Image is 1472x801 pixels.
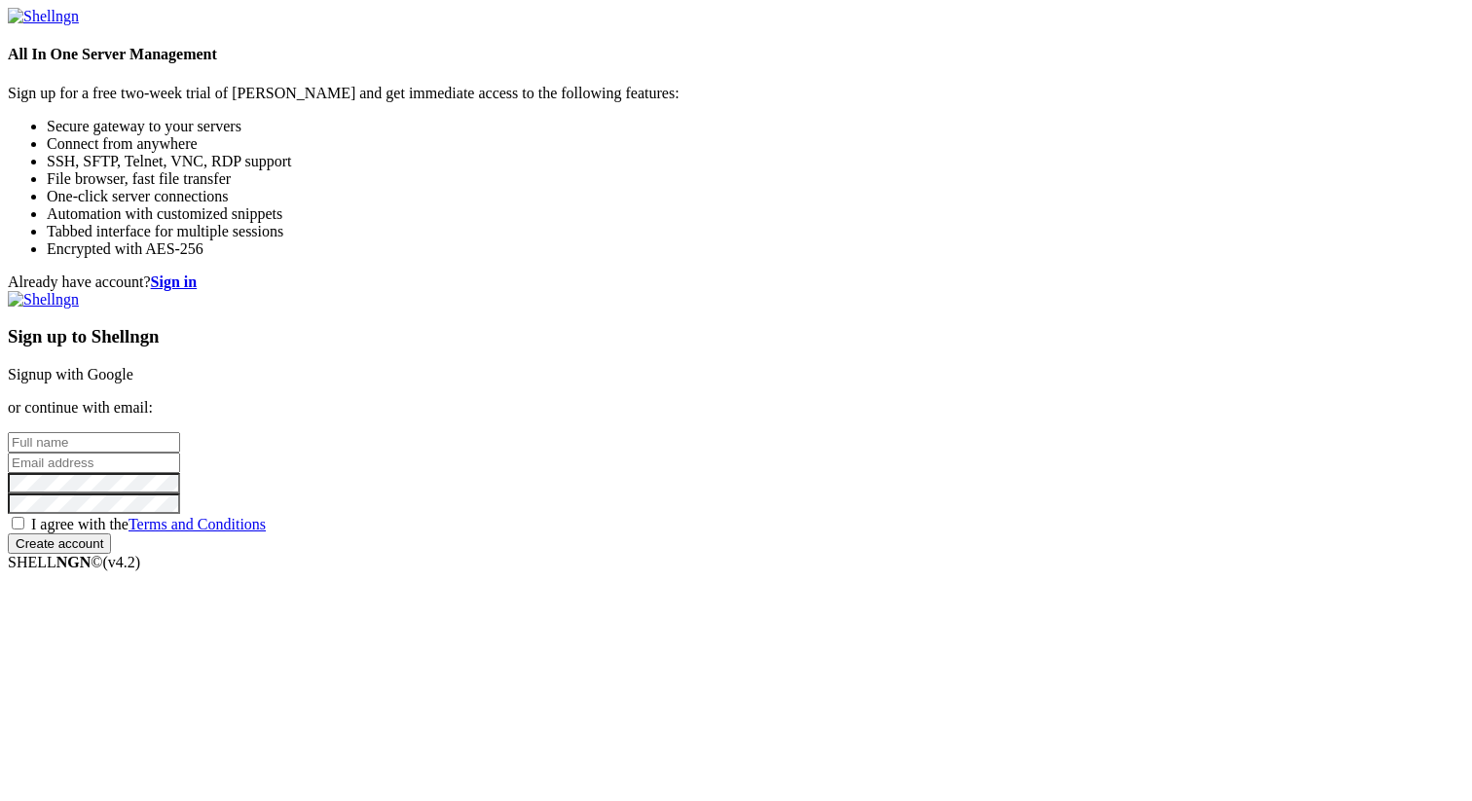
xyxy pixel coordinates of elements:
[103,554,141,570] span: 4.2.0
[47,223,1464,240] li: Tabbed interface for multiple sessions
[8,85,1464,102] p: Sign up for a free two-week trial of [PERSON_NAME] and get immediate access to the following feat...
[8,273,1464,291] div: Already have account?
[8,453,180,473] input: Email address
[47,118,1464,135] li: Secure gateway to your servers
[47,240,1464,258] li: Encrypted with AES-256
[47,170,1464,188] li: File browser, fast file transfer
[47,135,1464,153] li: Connect from anywhere
[8,291,79,309] img: Shellngn
[8,533,111,554] input: Create account
[8,366,133,382] a: Signup with Google
[47,153,1464,170] li: SSH, SFTP, Telnet, VNC, RDP support
[129,516,266,532] a: Terms and Conditions
[8,8,79,25] img: Shellngn
[8,46,1464,63] h4: All In One Server Management
[31,516,266,532] span: I agree with the
[8,399,1464,417] p: or continue with email:
[12,517,24,529] input: I agree with theTerms and Conditions
[151,273,198,290] a: Sign in
[8,326,1464,347] h3: Sign up to Shellngn
[56,554,92,570] b: NGN
[47,188,1464,205] li: One-click server connections
[8,432,180,453] input: Full name
[8,554,140,570] span: SHELL ©
[47,205,1464,223] li: Automation with customized snippets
